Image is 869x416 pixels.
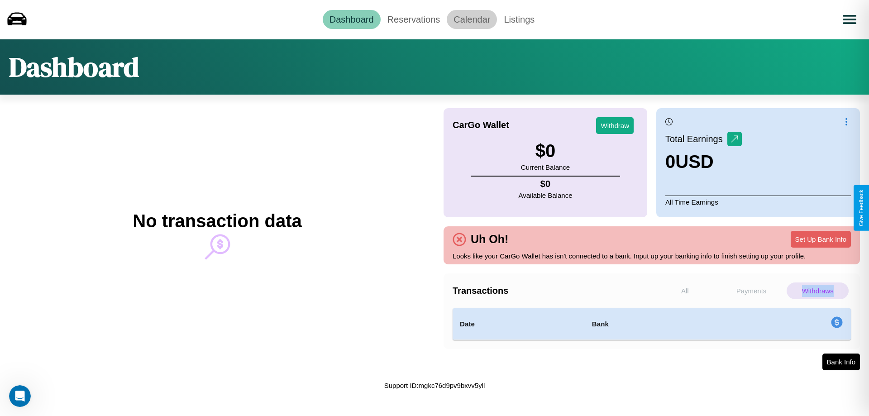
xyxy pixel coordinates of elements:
p: Current Balance [521,161,570,173]
a: Listings [497,10,541,29]
p: Payments [721,282,783,299]
p: All Time Earnings [665,196,851,208]
p: All [654,282,716,299]
button: Bank Info [822,354,860,370]
h1: Dashboard [9,48,139,86]
a: Dashboard [323,10,381,29]
button: Set Up Bank Info [791,231,851,248]
a: Reservations [381,10,447,29]
h3: 0 USD [665,152,742,172]
a: Calendar [447,10,497,29]
h2: No transaction data [133,211,301,231]
p: Support ID: mgkc76d9pv9bxvv5yll [384,379,485,392]
h4: Uh Oh! [466,233,513,246]
h4: $ 0 [519,179,573,189]
h4: Bank [592,319,718,330]
h4: CarGo Wallet [453,120,509,130]
p: Withdraws [787,282,849,299]
h4: Date [460,319,578,330]
button: Withdraw [596,117,634,134]
div: Give Feedback [858,190,864,226]
table: simple table [453,308,851,340]
h4: Transactions [453,286,652,296]
p: Looks like your CarGo Wallet has isn't connected to a bank. Input up your banking info to finish ... [453,250,851,262]
p: Available Balance [519,189,573,201]
iframe: Intercom live chat [9,385,31,407]
p: Total Earnings [665,131,727,147]
button: Open menu [837,7,862,32]
h3: $ 0 [521,141,570,161]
